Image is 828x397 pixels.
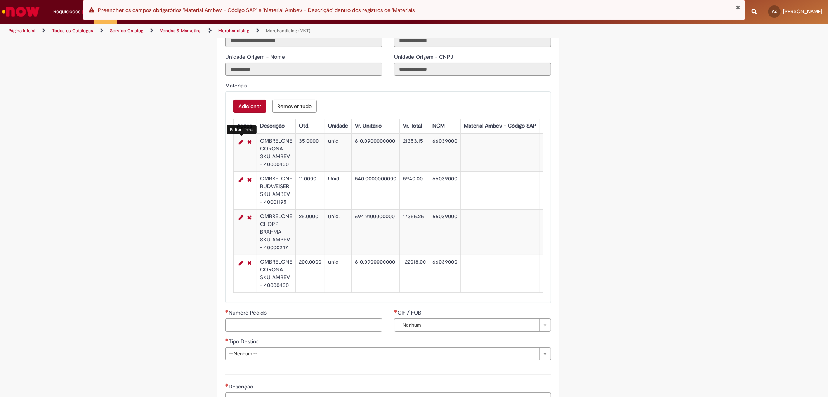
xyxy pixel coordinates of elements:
td: OMBRELONE CORONA SKU AMBEV - 40000430 [257,134,296,172]
a: Service Catalog [110,28,143,34]
td: OMBRELONE BUDWEISER SKU AMBEV - 40001195 [257,172,296,210]
td: 610.0900000000 [352,134,400,172]
a: Merchandising (MKT) [266,28,311,34]
a: Merchandising [218,28,249,34]
span: [PERSON_NAME] [783,8,822,15]
th: Material Ambev - Código SAP [461,119,540,133]
th: Vr. Total [400,119,429,133]
td: 25.0000 [296,209,325,255]
div: Editar Linha [227,125,257,134]
a: Todos os Catálogos [52,28,93,34]
img: ServiceNow [1,4,41,19]
span: AZ [772,9,777,14]
input: Fornecedor - CNPJ [394,34,551,47]
a: Editar Linha 3 [237,213,245,222]
a: Remover linha 1 [245,137,253,147]
a: Remover linha 3 [245,213,253,222]
td: 66039000 [429,255,461,292]
a: Remover linha 4 [245,258,253,268]
td: 122018.00 [400,255,429,292]
th: NCM [429,119,461,133]
td: 11.0000 [296,172,325,210]
td: 66039000 [429,172,461,210]
a: Remover linha 2 [245,175,253,184]
span: Necessários [225,383,229,387]
span: 1 [82,9,88,16]
a: Editar Linha 1 [237,137,245,147]
td: unid [325,134,352,172]
th: Descrição [257,119,296,133]
td: 694.2100000000 [352,209,400,255]
a: Vendas & Marketing [160,28,201,34]
th: Unidade [325,119,352,133]
button: Adicionar uma linha para Materiais [233,100,266,113]
input: Unidade Origem - CNPJ [394,63,551,76]
td: 17355.25 [400,209,429,255]
span: Número Pedido [229,309,268,316]
td: unid. [325,209,352,255]
th: Material Ambev - Descrição [540,119,615,133]
td: 200.0000 [296,255,325,292]
th: Vr. Unitário [352,119,400,133]
td: OMBRELONE CORONA SKU AMBEV - 40000430 [257,255,296,292]
a: Página inicial [9,28,35,34]
td: 35.0000 [296,134,325,172]
td: 66039000 [429,209,461,255]
td: 21353.15 [400,134,429,172]
span: -- Nenhum -- [398,319,535,331]
td: 66039000 [429,134,461,172]
td: Unid. [325,172,352,210]
td: 5940.00 [400,172,429,210]
span: Materiais [225,82,248,89]
th: Ações [234,119,257,133]
span: Necessários [225,310,229,313]
input: Unidade Origem - Nome [225,63,382,76]
input: Número Pedido [225,318,382,332]
span: Necessários [394,310,398,313]
span: Descrição [229,383,255,390]
a: Editar Linha 4 [237,258,245,268]
span: CIF / FOB [398,309,423,316]
td: 610.0900000000 [352,255,400,292]
ul: Trilhas de página [6,24,546,38]
input: Fornecedor - Nome [225,34,382,47]
th: Qtd. [296,119,325,133]
a: Editar Linha 2 [237,175,245,184]
td: 540.0000000000 [352,172,400,210]
span: Necessários [225,338,229,341]
span: Preencher os campos obrigatórios 'Material Ambev - Código SAP' e 'Material Ambev - Descrição' den... [98,7,415,14]
td: OMBRELONE CHOPP BRAHMA SKU AMBEV - 40000247 [257,209,296,255]
span: Requisições [53,8,80,16]
button: Fechar Notificação [736,4,741,10]
button: Remover todas as linhas de Materiais [272,100,317,113]
span: Somente leitura - Unidade Origem - Nome [225,53,286,60]
span: -- Nenhum -- [229,348,535,360]
span: Somente leitura - Unidade Origem - CNPJ [394,53,455,60]
span: Tipo Destino [229,338,261,345]
td: unid [325,255,352,292]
